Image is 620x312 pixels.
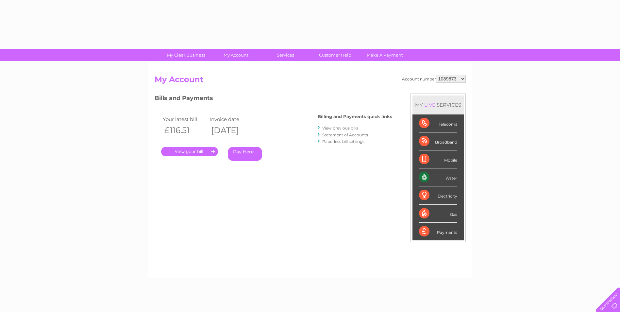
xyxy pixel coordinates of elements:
[159,49,213,61] a: My Clear Business
[318,114,392,119] h4: Billing and Payments quick links
[161,124,208,137] th: £116.51
[402,75,466,83] div: Account number
[423,102,437,108] div: LIVE
[419,132,457,150] div: Broadband
[419,114,457,132] div: Telecoms
[419,150,457,168] div: Mobile
[161,147,218,156] a: .
[259,49,312,61] a: Services
[228,147,262,161] a: Pay Here
[358,49,412,61] a: Make A Payment
[322,139,364,144] a: Paperless bill settings
[308,49,362,61] a: Customer Help
[419,223,457,240] div: Payments
[419,186,457,204] div: Electricity
[208,124,255,137] th: [DATE]
[208,115,255,124] td: Invoice date
[209,49,263,61] a: My Account
[161,115,208,124] td: Your latest bill
[155,75,466,87] h2: My Account
[322,132,368,137] a: Statement of Accounts
[419,168,457,186] div: Water
[155,94,392,105] h3: Bills and Payments
[322,126,358,130] a: View previous bills
[412,95,464,114] div: MY SERVICES
[419,205,457,223] div: Gas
